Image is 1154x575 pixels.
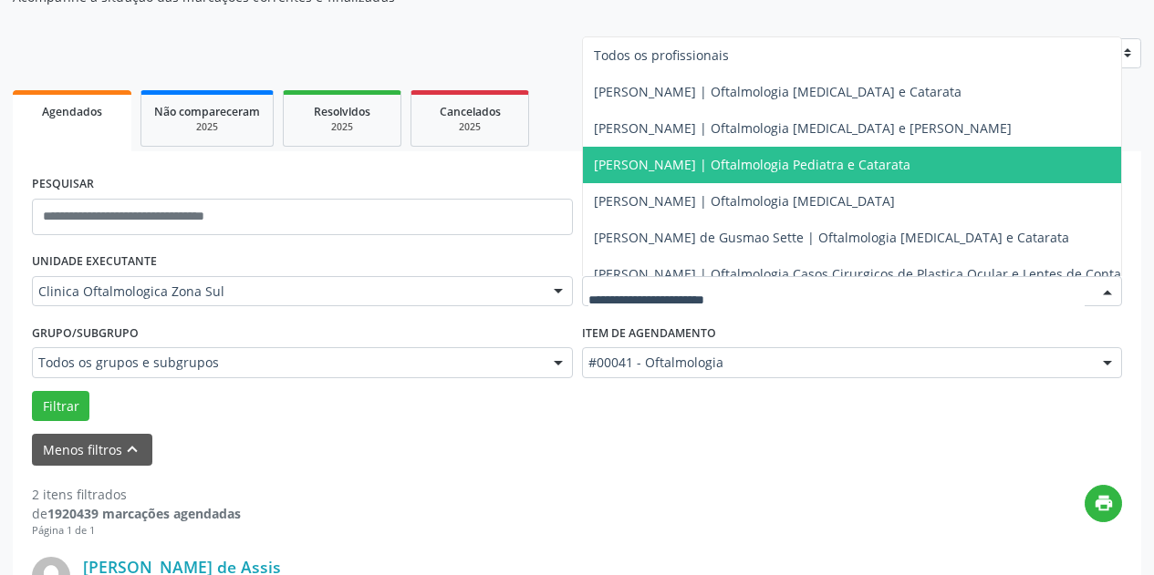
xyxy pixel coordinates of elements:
[594,229,1069,246] span: [PERSON_NAME] de Gusmao Sette | Oftalmologia [MEDICAL_DATA] e Catarata
[32,523,241,539] div: Página 1 de 1
[1085,485,1122,522] button: print
[32,319,139,347] label: Grupo/Subgrupo
[296,120,388,134] div: 2025
[594,119,1012,137] span: [PERSON_NAME] | Oftalmologia [MEDICAL_DATA] e [PERSON_NAME]
[122,439,142,459] i: keyboard_arrow_up
[32,391,89,422] button: Filtrar
[582,319,716,347] label: Item de agendamento
[594,192,895,210] span: [PERSON_NAME] | Oftalmologia [MEDICAL_DATA]
[38,282,535,301] span: Clinica Oftalmologica Zona Sul
[32,170,94,199] label: PESQUISAR
[594,83,962,100] span: [PERSON_NAME] | Oftalmologia [MEDICAL_DATA] e Catarata
[424,120,515,134] div: 2025
[594,265,1133,282] span: [PERSON_NAME] | Oftalmologia Casos Cirurgicos de Plastica Ocular e Lentes de Contato
[594,156,910,173] span: [PERSON_NAME] | Oftalmologia Pediatra e Catarata
[314,104,370,119] span: Resolvidos
[154,120,260,134] div: 2025
[440,104,501,119] span: Cancelados
[154,104,260,119] span: Não compareceram
[32,248,157,276] label: UNIDADE EXECUTANTE
[42,104,102,119] span: Agendados
[594,46,729,64] span: Todos os profissionais
[588,354,1086,372] span: #00041 - Oftalmologia
[47,505,241,522] strong: 1920439 marcações agendadas
[1094,493,1114,513] i: print
[32,434,152,466] button: Menos filtroskeyboard_arrow_up
[32,504,241,523] div: de
[38,354,535,372] span: Todos os grupos e subgrupos
[32,485,241,504] div: 2 itens filtrados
